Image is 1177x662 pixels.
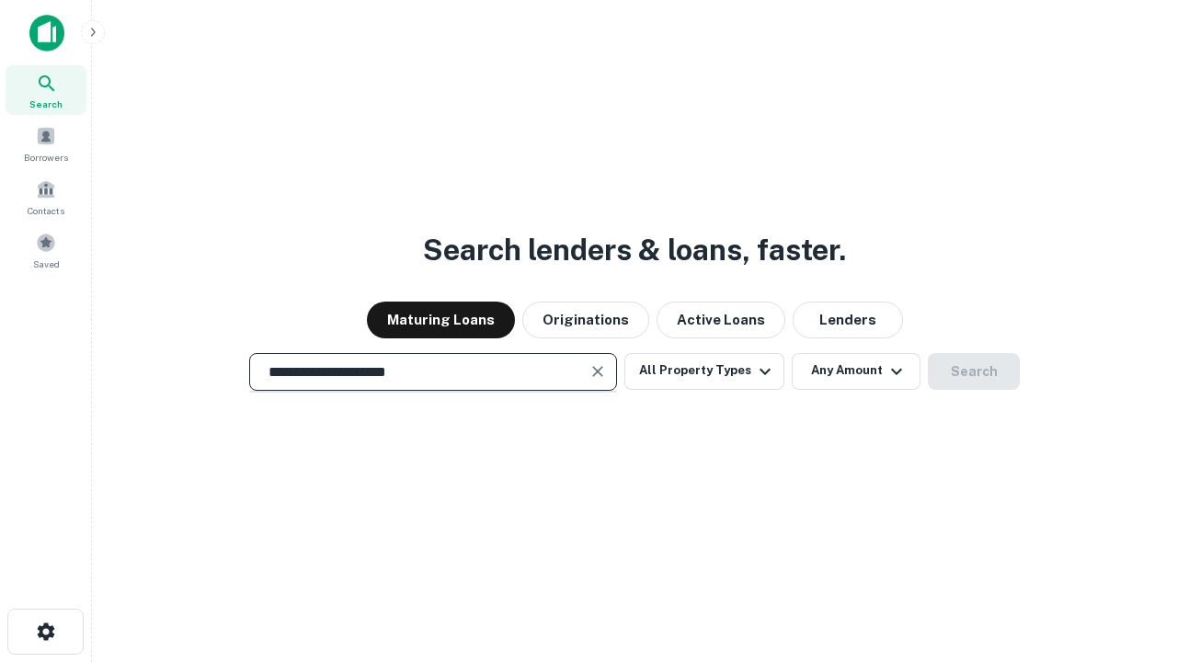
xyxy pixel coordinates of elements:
[29,97,63,111] span: Search
[657,302,785,338] button: Active Loans
[6,225,86,275] a: Saved
[6,65,86,115] a: Search
[522,302,649,338] button: Originations
[1085,515,1177,603] iframe: Chat Widget
[624,353,784,390] button: All Property Types
[28,203,64,218] span: Contacts
[29,15,64,51] img: capitalize-icon.png
[423,228,846,272] h3: Search lenders & loans, faster.
[33,257,60,271] span: Saved
[6,119,86,168] a: Borrowers
[367,302,515,338] button: Maturing Loans
[585,359,611,384] button: Clear
[24,150,68,165] span: Borrowers
[792,353,920,390] button: Any Amount
[793,302,903,338] button: Lenders
[6,172,86,222] a: Contacts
